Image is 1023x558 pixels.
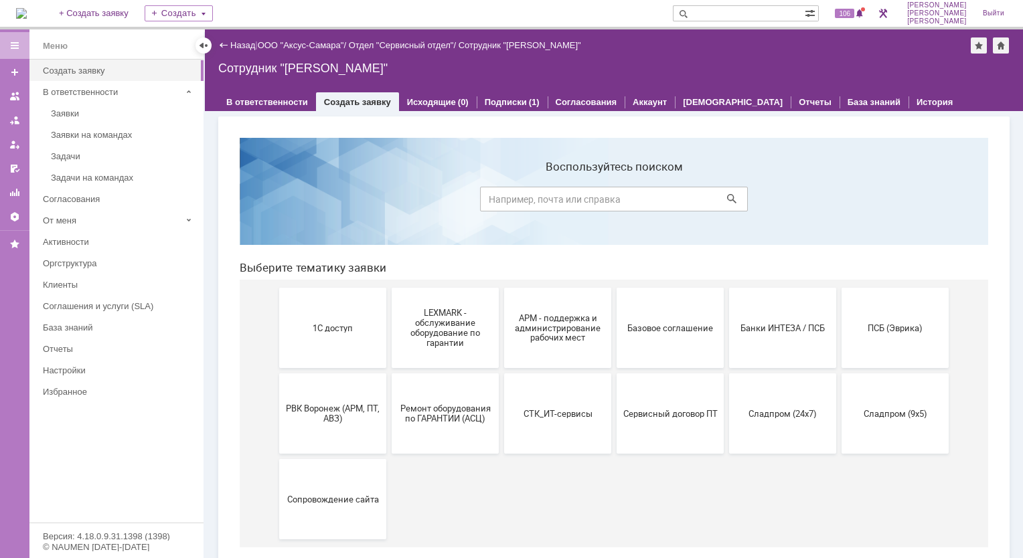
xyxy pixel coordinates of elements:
[4,206,25,227] a: Настройки
[4,134,25,155] a: Мои заявки
[275,161,382,241] button: АРМ - поддержка и администрирование рабочих мест
[907,9,967,17] span: [PERSON_NAME]
[37,253,201,274] a: Оргструктура
[251,33,519,46] label: Воспользуйтесь поиском
[163,246,270,327] button: Ремонт оборудования по ГАРАНТИИ (АСЦ)
[4,62,25,83] a: Создать заявку
[392,281,491,291] span: Сервисный договор ПТ
[459,40,581,50] div: Сотрудник "[PERSON_NAME]"
[349,40,454,50] a: Отдел "Сервисный отдел"
[43,365,195,375] div: Настройки
[43,258,195,268] div: Оргструктура
[43,87,181,97] div: В ответственности
[275,246,382,327] button: СТК_ИТ-сервисы
[167,181,266,221] span: LEXMARK - обслуживание оборудование по гарантии
[37,60,201,81] a: Создать заявку
[51,108,195,118] div: Заявки
[230,40,255,50] a: Назад
[799,97,832,107] a: Отчеты
[324,97,391,107] a: Создать заявку
[251,60,519,84] input: Например, почта или справка
[37,231,201,252] a: Активности
[279,281,378,291] span: СТК_ИТ-сервисы
[43,194,195,204] div: Согласования
[226,97,308,107] a: В ответственности
[50,246,157,327] button: РВК Воронеж (АРМ, ПТ, АВЗ)
[37,296,201,316] a: Соглашения и услуги (SLA)
[258,40,349,50] div: /
[500,246,607,327] button: Сладпром (24x7)
[279,185,378,215] span: АРМ - поддержка и администрирование рабочих мест
[37,339,201,359] a: Отчеты
[54,276,153,296] span: РВК Воронеж (АРМ, ПТ, АВЗ)
[16,8,27,19] a: Перейти на домашнюю страницу
[11,134,759,147] header: Выберите тематику заявки
[392,195,491,205] span: Базовое соглашение
[46,167,201,188] a: Задачи на командах
[50,161,157,241] button: 1С доступ
[4,86,25,107] a: Заявки на командах
[258,40,344,50] a: ООО "Аксус-Самара"
[43,237,195,247] div: Активности
[971,37,987,54] div: Добавить в избранное
[46,146,201,167] a: Задачи
[529,97,540,107] div: (1)
[4,110,25,131] a: Заявки в моей ответственности
[145,5,213,21] div: Создать
[504,195,603,205] span: Банки ИНТЕЗА / ПСБ
[617,195,716,205] span: ПСБ (Эврика)
[195,37,212,54] div: Скрыть меню
[633,97,667,107] a: Аккаунт
[613,246,720,327] button: Сладпром (9x5)
[917,97,953,107] a: История
[54,367,153,377] span: Сопровождение сайта
[37,274,201,295] a: Клиенты
[504,281,603,291] span: Сладпром (24x7)
[349,40,459,50] div: /
[46,124,201,145] a: Заявки на командах
[43,280,195,290] div: Клиенты
[255,39,257,50] div: |
[218,62,1010,75] div: Сотрудник "[PERSON_NAME]"
[458,97,469,107] div: (0)
[907,1,967,9] span: [PERSON_NAME]
[907,17,967,25] span: [PERSON_NAME]
[43,344,195,354] div: Отчеты
[388,161,495,241] button: Базовое соглашение
[485,97,527,107] a: Подписки
[167,276,266,296] span: Ремонт оборудования по ГАРАНТИИ (АСЦ)
[163,161,270,241] button: LEXMARK - обслуживание оборудование по гарантии
[848,97,900,107] a: База знаний
[43,543,190,551] div: © NAUMEN [DATE]-[DATE]
[43,322,195,333] div: База знаний
[388,246,495,327] button: Сервисный договор ПТ
[43,215,181,225] div: От меня
[43,38,68,54] div: Меню
[4,158,25,179] a: Мои согласования
[16,8,27,19] img: logo
[993,37,1009,54] div: Сделать домашней страницей
[407,97,456,107] a: Исходящие
[683,97,783,107] a: [DEMOGRAPHIC_DATA]
[4,182,25,203] a: Отчеты
[805,6,818,19] span: Расширенный поиск
[500,161,607,241] button: Банки ИНТЕЗА / ПСБ
[51,173,195,183] div: Задачи на командах
[46,103,201,124] a: Заявки
[617,281,716,291] span: Сладпром (9x5)
[51,130,195,140] div: Заявки на командах
[835,9,854,18] span: 106
[43,387,181,397] div: Избранное
[37,189,201,209] a: Согласования
[43,532,190,541] div: Версия: 4.18.0.9.31.1398 (1398)
[43,66,195,76] div: Создать заявку
[37,360,201,381] a: Настройки
[43,301,195,311] div: Соглашения и услуги (SLA)
[613,161,720,241] button: ПСБ (Эврика)
[875,5,891,21] a: Перейти в интерфейс администратора
[37,317,201,338] a: База знаний
[556,97,617,107] a: Согласования
[51,151,195,161] div: Задачи
[54,195,153,205] span: 1С доступ
[50,332,157,412] button: Сопровождение сайта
